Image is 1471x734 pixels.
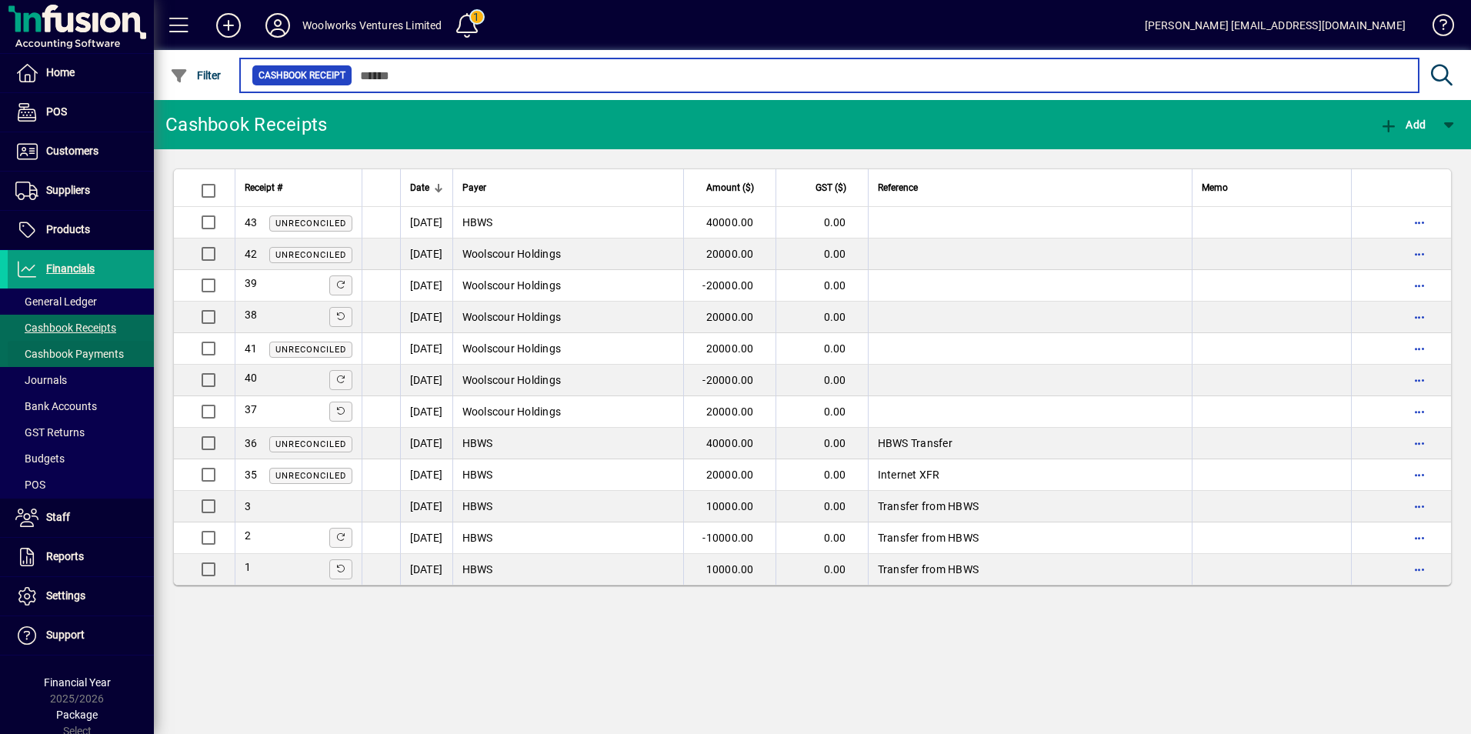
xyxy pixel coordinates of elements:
td: 0.00 [776,396,868,428]
span: Amount ($) [706,179,754,196]
span: Woolscour Holdings [462,248,562,260]
span: Bank Accounts [15,400,97,412]
span: Transfer from HBWS [878,563,979,576]
td: -10000.00 [683,522,776,554]
span: Woolscour Holdings [462,311,562,323]
span: Woolscour Holdings [462,405,562,418]
button: More options [1407,368,1432,392]
span: HBWS [462,500,493,512]
td: 40000.00 [683,428,776,459]
button: More options [1407,494,1432,519]
td: 0.00 [776,302,868,333]
span: Add [1379,118,1426,131]
td: 0.00 [776,207,868,239]
a: General Ledger [8,289,154,315]
button: More options [1407,273,1432,298]
button: More options [1407,431,1432,455]
td: [DATE] [400,428,452,459]
a: Reports [8,538,154,576]
span: Payer [462,179,486,196]
span: Budgets [15,452,65,465]
span: 43 [245,216,258,229]
span: Unreconciled [275,345,346,355]
td: [DATE] [400,522,452,554]
div: GST ($) [786,179,860,196]
span: 2 [245,529,251,542]
span: Reference [878,179,918,196]
span: Suppliers [46,184,90,196]
span: Package [56,709,98,721]
a: Settings [8,577,154,616]
button: More options [1407,210,1432,235]
div: Reference [878,179,1182,196]
button: More options [1407,462,1432,487]
td: 0.00 [776,365,868,396]
span: 35 [245,469,258,481]
a: POS [8,93,154,132]
td: [DATE] [400,491,452,522]
span: Reports [46,550,84,562]
div: Woolworks Ventures Limited [302,13,442,38]
span: POS [15,479,45,491]
td: 0.00 [776,239,868,270]
button: More options [1407,525,1432,550]
span: 39 [245,277,258,289]
td: 40000.00 [683,207,776,239]
td: 0.00 [776,270,868,302]
span: HBWS [462,216,493,229]
td: -20000.00 [683,365,776,396]
td: 20000.00 [683,239,776,270]
span: HBWS [462,563,493,576]
td: 20000.00 [683,302,776,333]
button: Add [204,12,253,39]
span: Support [46,629,85,641]
span: 42 [245,248,258,260]
a: Suppliers [8,172,154,210]
span: GST ($) [816,179,846,196]
a: Customers [8,132,154,171]
td: 0.00 [776,522,868,554]
td: 10000.00 [683,491,776,522]
span: Home [46,66,75,78]
span: Journals [15,374,67,386]
div: Receipt # [245,179,352,196]
a: Cashbook Receipts [8,315,154,341]
span: 37 [245,403,258,415]
span: Financial Year [44,676,111,689]
td: [DATE] [400,239,452,270]
td: [DATE] [400,333,452,365]
button: Filter [166,62,225,89]
a: Staff [8,499,154,537]
span: Date [410,179,429,196]
button: More options [1407,305,1432,329]
span: Financials [46,262,95,275]
span: 40 [245,372,258,384]
div: Cashbook Receipts [165,112,327,137]
td: 20000.00 [683,459,776,491]
span: Unreconciled [275,471,346,481]
div: Payer [462,179,674,196]
span: Staff [46,511,70,523]
a: Budgets [8,445,154,472]
div: Date [410,179,443,196]
td: 20000.00 [683,333,776,365]
span: HBWS Transfer [878,437,952,449]
a: Support [8,616,154,655]
a: POS [8,472,154,498]
div: Memo [1202,179,1342,196]
td: 20000.00 [683,396,776,428]
span: HBWS [462,469,493,481]
a: Home [8,54,154,92]
a: Bank Accounts [8,393,154,419]
span: Transfer from HBWS [878,500,979,512]
span: Memo [1202,179,1228,196]
span: Transfer from HBWS [878,532,979,544]
td: 0.00 [776,333,868,365]
a: Journals [8,367,154,393]
span: Unreconciled [275,250,346,260]
td: [DATE] [400,554,452,585]
td: 10000.00 [683,554,776,585]
span: Settings [46,589,85,602]
span: GST Returns [15,426,85,439]
button: More options [1407,242,1432,266]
